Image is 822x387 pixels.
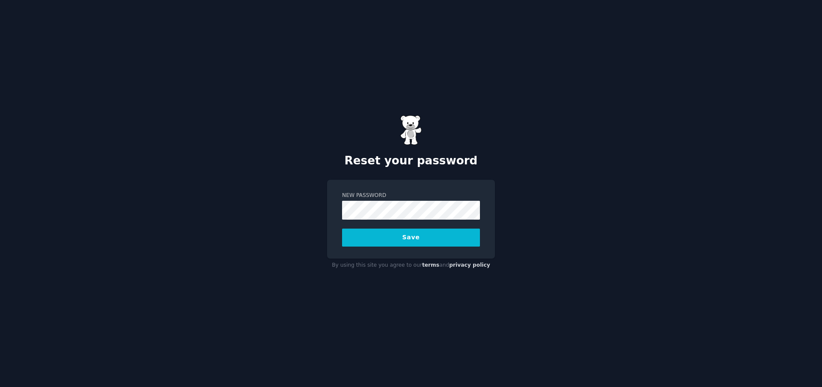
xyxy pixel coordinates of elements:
div: By using this site you agree to our and [327,259,495,272]
label: New Password [342,192,480,199]
img: Gummy Bear [400,115,422,145]
button: Save [342,229,480,247]
a: terms [422,262,439,268]
a: privacy policy [449,262,490,268]
h2: Reset your password [327,154,495,168]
